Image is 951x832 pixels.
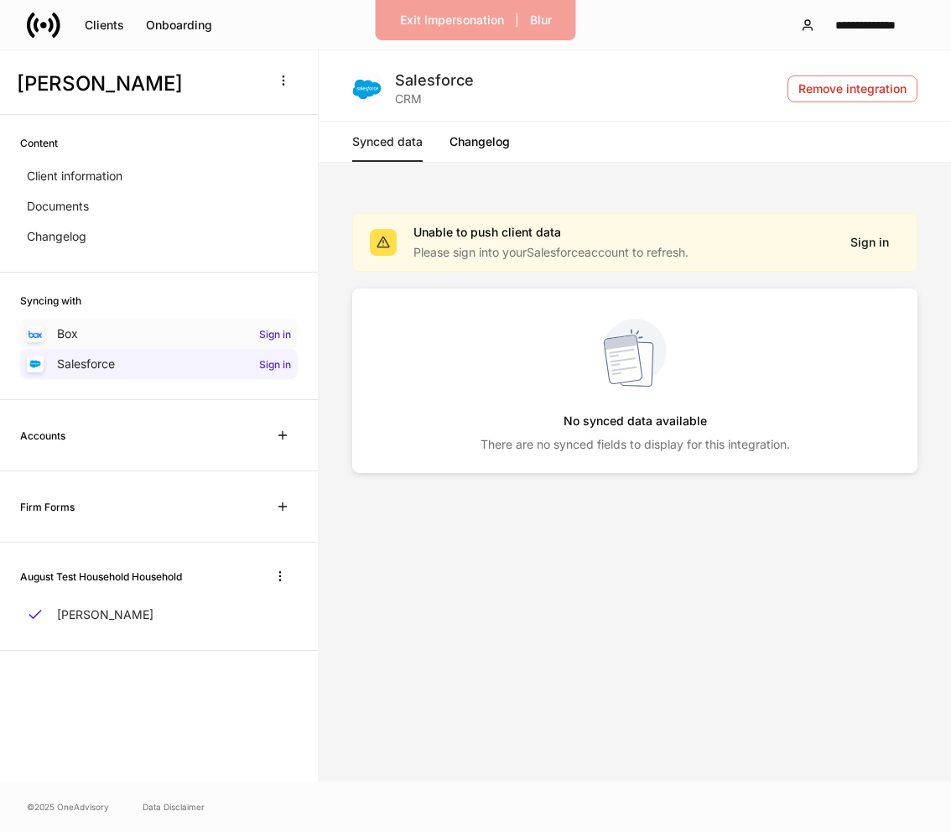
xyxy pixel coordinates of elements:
[564,406,707,436] h5: No synced data available
[27,198,89,215] p: Documents
[389,7,515,34] button: Exit Impersonation
[27,228,86,245] p: Changelog
[839,229,900,256] button: Sign in
[27,168,122,185] p: Client information
[20,135,58,151] h6: Content
[259,356,291,372] h6: Sign in
[530,14,552,26] div: Blur
[20,600,298,630] a: [PERSON_NAME]
[352,122,423,162] a: Synced data
[413,224,689,244] div: Unable to push client data
[20,428,65,444] h6: Accounts
[74,12,135,39] button: Clients
[259,326,291,342] h6: Sign in
[146,19,212,31] div: Onboarding
[20,161,298,191] a: Client information
[29,330,42,338] img: oYqM9ojoZLfzCHUefNbBcWHcyDPbQKagtYciMC8pFl3iZXy3dU33Uwy+706y+0q2uJ1ghNQf2OIHrSh50tUd9HaB5oMc62p0G...
[413,244,689,261] p: Please sign into your Salesforce account to refresh.
[395,70,478,91] div: Salesforce
[20,221,298,252] a: Changelog
[20,569,182,585] h6: August Test Household Household
[481,436,790,453] p: There are no synced fields to display for this integration.
[787,75,917,102] button: Remove integration
[20,349,298,379] a: SalesforceSign in
[57,606,153,623] p: [PERSON_NAME]
[450,122,510,162] a: Changelog
[20,319,298,349] a: BoxSign in
[850,237,889,248] div: Sign in
[85,19,124,31] div: Clients
[17,70,259,97] h3: [PERSON_NAME]
[135,12,223,39] button: Onboarding
[519,7,563,34] button: Blur
[143,800,205,814] a: Data Disclaimer
[20,191,298,221] a: Documents
[20,293,81,309] h6: Syncing with
[27,800,109,814] span: © 2025 OneAdvisory
[400,14,504,26] div: Exit Impersonation
[57,356,115,372] p: Salesforce
[395,91,478,107] div: CRM
[57,325,78,342] p: Box
[20,499,75,515] h6: Firm Forms
[798,83,907,95] div: Remove integration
